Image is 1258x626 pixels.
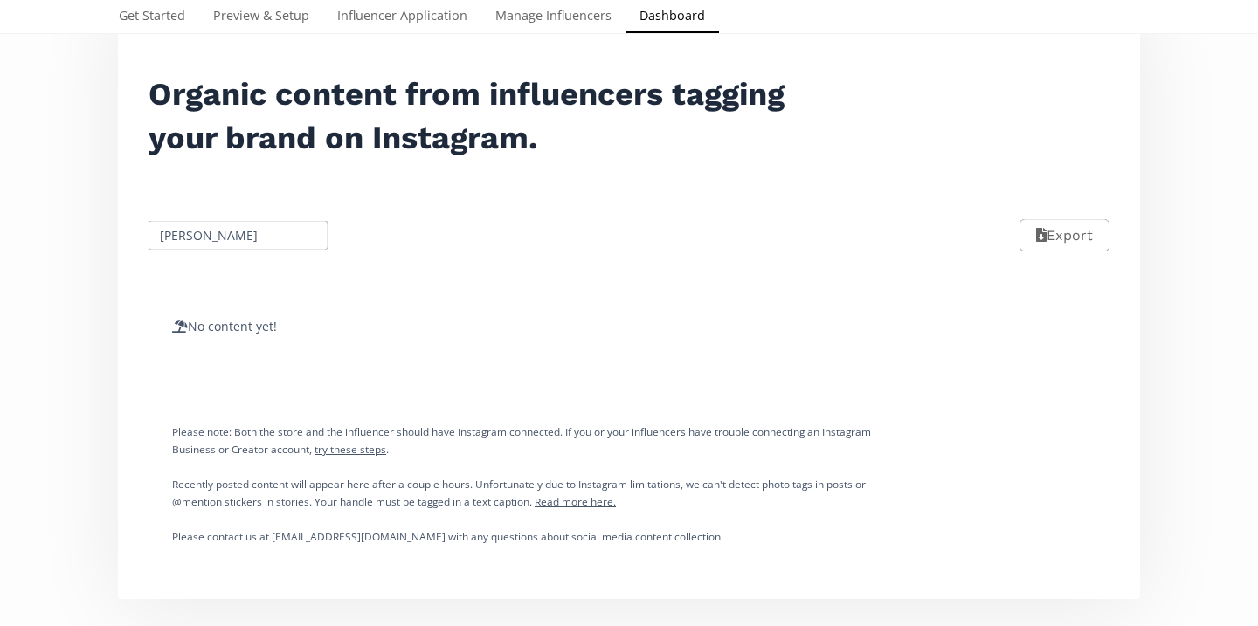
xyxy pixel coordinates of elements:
button: Export [1020,219,1109,251]
small: Please note: Both the store and the influencer should have Instagram connected. If you or your in... [172,424,871,456]
a: Read more here. [535,494,616,508]
small: Please contact us at [EMAIL_ADDRESS][DOMAIN_NAME] with any questions about social media content c... [172,529,723,543]
a: try these steps [314,442,386,456]
p: No content yet! [172,318,871,335]
small: Recently posted content will appear here after a couple hours. Unfortunately due to Instagram lim... [172,477,866,508]
input: All influencers [146,218,330,252]
h2: Organic content from influencers tagging your brand on Instagram. [149,72,807,160]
